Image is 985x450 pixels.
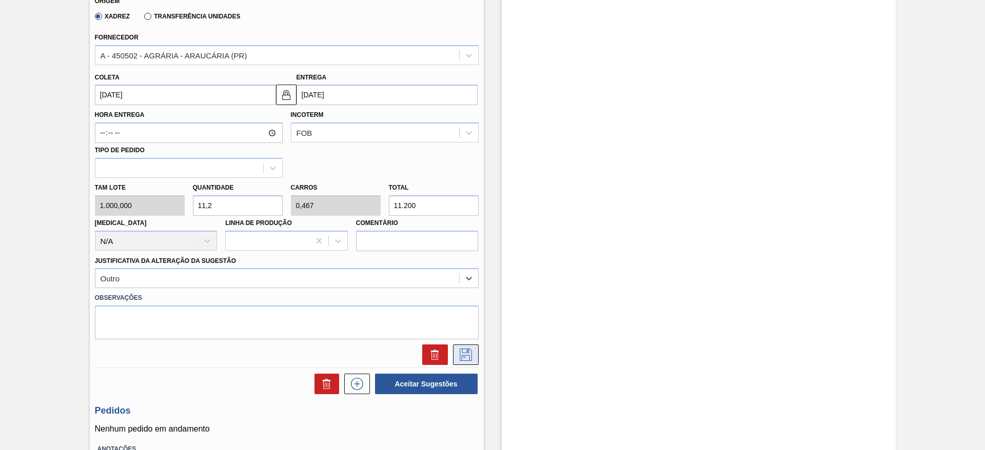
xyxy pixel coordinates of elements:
[144,13,240,20] label: Transferência Unidades
[297,85,478,105] input: dd/mm/yyyy
[193,184,234,191] label: Quantidade
[95,405,479,416] h3: Pedidos
[95,108,283,122] label: Hora Entrega
[95,147,145,154] label: Tipo de pedido
[297,129,312,137] div: FOB
[280,89,292,101] img: locked
[95,219,147,227] label: [MEDICAL_DATA]
[417,344,448,365] div: Excluir Sugestão
[95,13,130,20] label: Xadrez
[95,34,139,41] label: Fornecedor
[225,219,292,227] label: Linha de Produção
[375,374,478,394] button: Aceitar Sugestões
[291,184,318,191] label: Carros
[95,85,276,105] input: dd/mm/yyyy
[101,274,120,283] div: Outro
[95,180,185,195] label: Tam lote
[356,216,479,231] label: Comentário
[95,291,479,305] label: Observações
[276,85,297,105] button: locked
[291,111,324,118] label: Incoterm
[101,51,247,59] div: A - 450502 - AGRÁRIA - ARAUCÁRIA (PR)
[95,257,237,264] label: Justificativa da Alteração da Sugestão
[448,344,479,365] div: Salvar Sugestão
[95,424,479,434] p: Nenhum pedido em andamento
[339,374,370,394] div: Nova sugestão
[95,74,120,81] label: Coleta
[389,184,409,191] label: Total
[370,373,479,395] div: Aceitar Sugestões
[309,374,339,394] div: Excluir Sugestões
[297,74,327,81] label: Entrega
